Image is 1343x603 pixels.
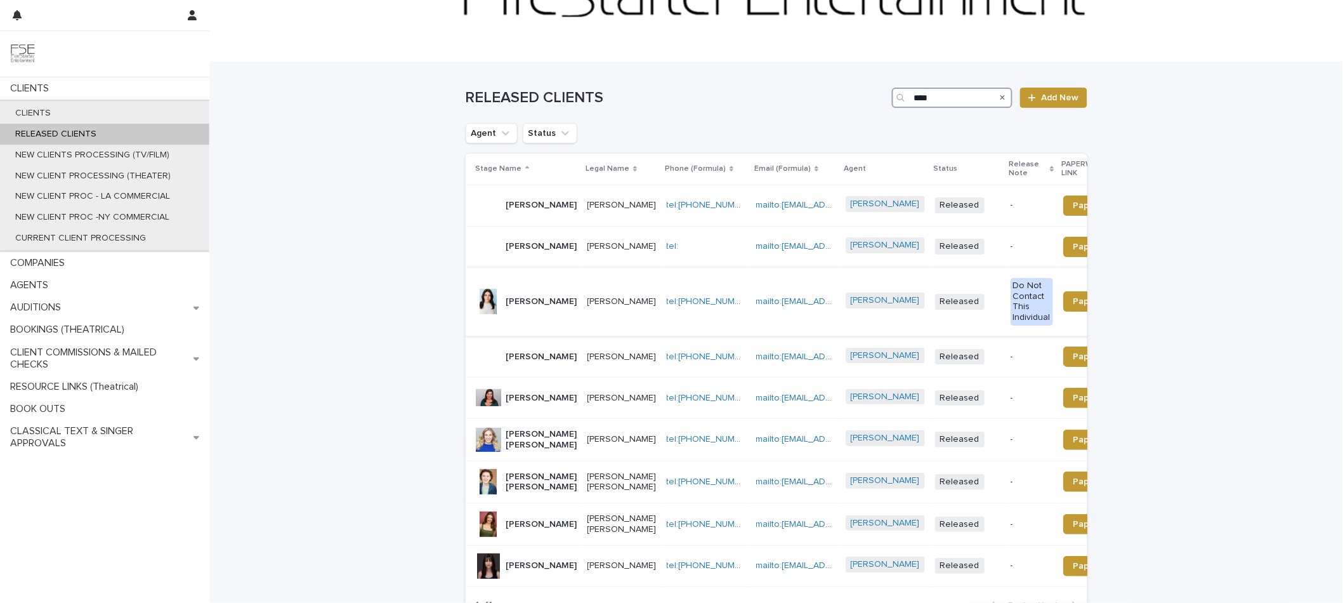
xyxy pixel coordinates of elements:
span: Released [935,294,985,310]
p: AUDITIONS [5,301,71,314]
a: mailto:[EMAIL_ADDRESS][DOMAIN_NAME] [756,297,926,306]
span: Released [935,432,985,447]
button: Agent [466,123,518,143]
a: mailto:[EMAIL_ADDRESS][DOMAIN_NAME] [756,242,926,251]
p: [PERSON_NAME] [506,352,577,362]
tr: [PERSON_NAME][PERSON_NAME]tel:[PHONE_NUMBER]mailto:[EMAIL_ADDRESS][DOMAIN_NAME][PERSON_NAME] Rele... [466,545,1149,586]
p: [PERSON_NAME] [506,241,577,252]
a: mailto:[EMAIL_ADDRESS][DOMAIN_NAME] [756,201,926,209]
p: Email (Formula) [755,162,811,176]
span: Paperwork [1073,352,1118,361]
a: mailto:[EMAIL_ADDRESS][DOMAIN_NAME] [756,561,926,570]
a: [PERSON_NAME] [851,392,920,402]
span: Paperwork [1073,242,1118,251]
span: Released [935,349,985,365]
p: [PERSON_NAME] [587,200,657,211]
p: [PERSON_NAME] [587,393,657,404]
div: Do Not Contact This Individual [1011,278,1053,326]
a: tel:[PHONE_NUMBER] [667,561,754,570]
a: mailto:[EMAIL_ADDRESS][DOMAIN_NAME] [756,352,926,361]
p: CLIENTS [5,108,61,119]
a: mailto:[EMAIL_ADDRESS][DOMAIN_NAME] [756,477,926,486]
span: Paperwork [1073,297,1118,306]
span: Paperwork [1073,435,1118,444]
a: mailto:[EMAIL_ADDRESS][DOMAIN_NAME] [756,435,926,444]
p: [PERSON_NAME] [587,352,657,362]
tr: [PERSON_NAME][PERSON_NAME]tel:[PHONE_NUMBER]mailto:[EMAIL_ADDRESS][DOMAIN_NAME][PERSON_NAME] Rele... [466,267,1149,336]
p: [PERSON_NAME] [506,519,577,530]
p: [PERSON_NAME] [587,296,657,307]
a: [PERSON_NAME] [851,433,920,444]
a: [PERSON_NAME] [851,240,920,251]
a: tel:[PHONE_NUMBER] [667,201,754,209]
span: Paperwork [1073,562,1118,571]
a: [PERSON_NAME] [851,518,920,529]
p: Release Note [1009,157,1047,181]
p: Legal Name [586,162,630,176]
p: - [1011,477,1053,487]
p: - [1011,519,1053,530]
a: tel:[PHONE_NUMBER] [667,297,754,306]
span: Released [935,558,985,574]
p: NEW CLIENT PROCESSING (THEATER) [5,171,181,182]
a: tel:[PHONE_NUMBER] [667,394,754,402]
p: [PERSON_NAME] [PERSON_NAME] [587,514,657,535]
a: Paperwork [1063,514,1129,534]
p: [PERSON_NAME] [587,434,657,445]
p: [PERSON_NAME] [506,200,577,211]
p: - [1011,352,1053,362]
a: [PERSON_NAME] [851,559,920,570]
a: Paperwork [1063,195,1129,216]
p: AGENTS [5,279,58,291]
p: - [1011,200,1053,211]
p: NEW CLIENT PROC -NY COMMERCIAL [5,212,180,223]
p: CLIENT COMMISSIONS & MAILED CHECKS [5,347,193,371]
p: - [1011,434,1053,445]
img: 9JgRvJ3ETPGCJDhvPVA5 [10,41,36,67]
tr: [PERSON_NAME][PERSON_NAME]tel:mailto:[EMAIL_ADDRESS][DOMAIN_NAME][PERSON_NAME] Released-Paperwork [466,226,1149,267]
p: CLIENTS [5,83,59,95]
button: Status [523,123,577,143]
p: COMPANIES [5,257,75,269]
a: Paperwork [1063,237,1129,257]
a: Paperwork [1063,556,1129,576]
span: Released [935,197,985,213]
a: tel: [667,242,679,251]
a: Paperwork [1063,430,1129,450]
span: Released [935,390,985,406]
a: tel:[PHONE_NUMBER] [667,520,754,529]
tr: [PERSON_NAME][PERSON_NAME]tel:[PHONE_NUMBER]mailto:[EMAIL_ADDRESS][DOMAIN_NAME][PERSON_NAME] Rele... [466,377,1149,418]
tr: [PERSON_NAME] [PERSON_NAME][PERSON_NAME] [PERSON_NAME]tel:[PHONE_NUMBER]mailto:[EMAIL_ADDRESS][DO... [466,461,1149,503]
p: - [1011,560,1053,571]
p: RELEASED CLIENTS [5,129,107,140]
span: Paperwork [1073,477,1118,486]
tr: [PERSON_NAME][PERSON_NAME]tel:[PHONE_NUMBER]mailto:[EMAIL_ADDRESS][DOMAIN_NAME][PERSON_NAME] Rele... [466,185,1149,226]
p: Stage Name [476,162,522,176]
input: Search [892,88,1012,108]
tr: [PERSON_NAME][PERSON_NAME] [PERSON_NAME]tel:[PHONE_NUMBER]mailto:[EMAIL_ADDRESS][DOMAIN_NAME][PER... [466,503,1149,546]
p: BOOK OUTS [5,403,75,415]
p: [PERSON_NAME] [506,393,577,404]
p: NEW CLIENTS PROCESSING (TV/FILM) [5,150,180,161]
p: Phone (Formula) [665,162,726,176]
p: [PERSON_NAME] [PERSON_NAME] [506,429,577,451]
a: [PERSON_NAME] [851,295,920,306]
span: Paperwork [1073,520,1118,529]
a: tel:[PHONE_NUMBER] [667,477,754,486]
span: Add New [1042,93,1079,102]
p: [PERSON_NAME] [506,296,577,307]
a: tel:[PHONE_NUMBER] [667,435,754,444]
p: PAPERWORK LINK [1062,157,1122,181]
span: Released [935,239,985,255]
a: Paperwork [1063,472,1129,492]
span: Paperwork [1073,201,1118,210]
p: - [1011,241,1053,252]
p: [PERSON_NAME] [506,560,577,571]
a: tel:[PHONE_NUMBER] [667,352,754,361]
span: Released [935,474,985,490]
h1: RELEASED CLIENTS [466,89,888,107]
p: Agent [844,162,867,176]
p: NEW CLIENT PROC - LA COMMERCIAL [5,191,180,202]
p: [PERSON_NAME] [587,560,657,571]
a: [PERSON_NAME] [851,475,920,486]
